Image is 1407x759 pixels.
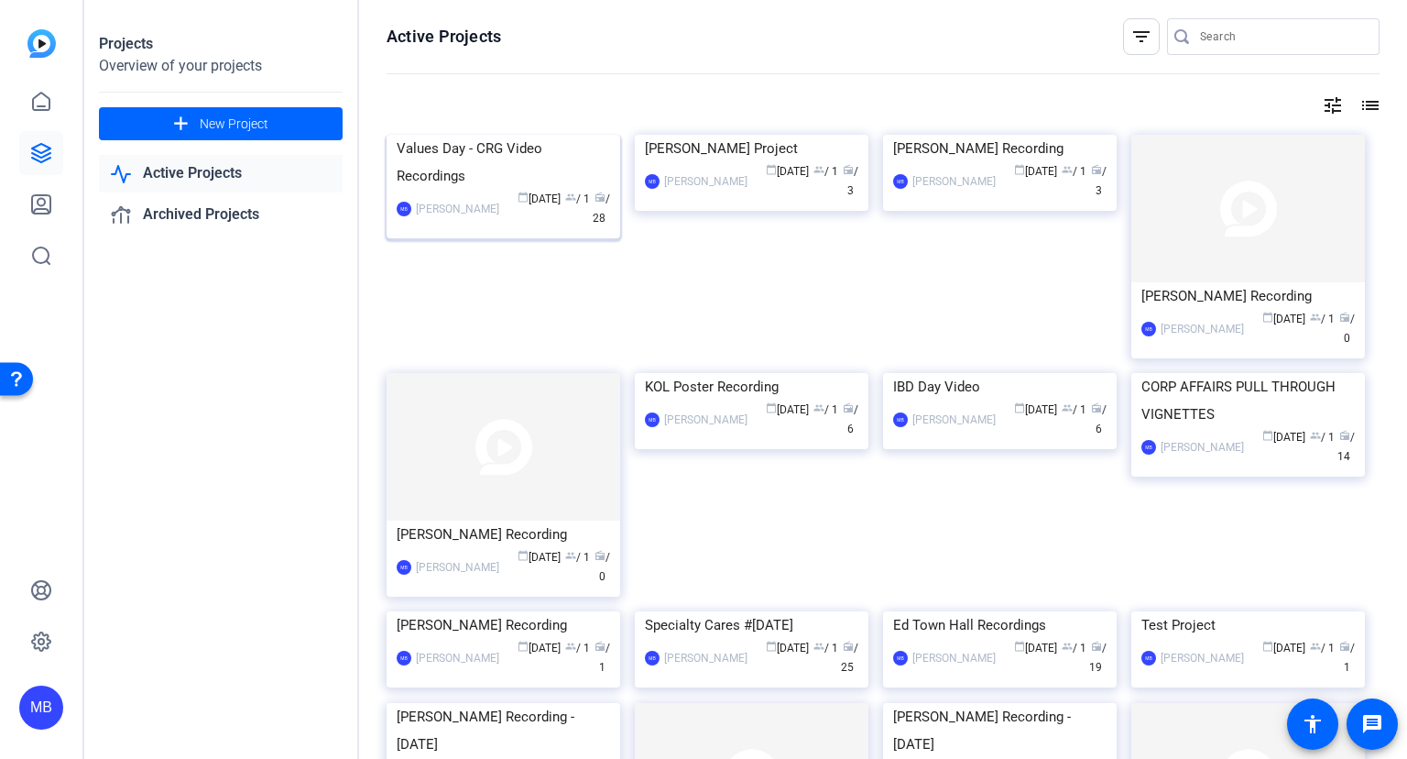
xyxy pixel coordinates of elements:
span: / 1 [1339,642,1355,674]
span: / 19 [1089,642,1107,674]
span: calendar_today [1262,312,1273,323]
span: group [1310,641,1321,652]
input: Search [1200,26,1365,48]
span: / 1 [1062,403,1086,416]
div: MB [1141,322,1156,336]
span: group [813,641,824,652]
span: radio [843,641,854,652]
div: [PERSON_NAME] Recording [397,611,610,639]
div: MB [645,174,660,189]
div: MB [645,651,660,665]
span: radio [1339,312,1350,323]
div: Ed Town Hall Recordings [893,611,1107,639]
span: calendar_today [1014,641,1025,652]
mat-icon: filter_list [1130,26,1152,48]
div: MB [1141,440,1156,455]
span: / 28 [593,192,610,225]
span: / 6 [843,403,858,435]
div: [PERSON_NAME] [1161,649,1244,667]
div: MB [893,651,908,665]
div: MB [19,686,63,730]
div: [PERSON_NAME] [416,200,499,218]
span: [DATE] [518,551,561,564]
span: calendar_today [518,641,529,652]
span: [DATE] [766,403,809,416]
span: radio [1091,164,1102,175]
span: / 1 [565,642,590,654]
span: [DATE] [1262,313,1305,325]
div: [PERSON_NAME] [912,649,996,667]
div: MB [893,174,908,189]
button: New Project [99,107,343,140]
div: MB [397,202,411,216]
span: / 1 [813,642,838,654]
div: MB [397,651,411,665]
span: group [1310,430,1321,441]
span: radio [1091,641,1102,652]
mat-icon: tune [1322,94,1344,116]
span: [DATE] [1014,403,1057,416]
div: [PERSON_NAME] [664,172,747,191]
span: radio [843,164,854,175]
span: calendar_today [1014,402,1025,413]
span: / 3 [843,165,858,197]
div: [PERSON_NAME] [912,172,996,191]
span: / 6 [1091,403,1107,435]
div: Values Day - CRG Video Recordings [397,135,610,190]
span: / 1 [565,551,590,564]
span: radio [594,192,605,203]
div: Projects [99,33,343,55]
span: [DATE] [766,165,809,178]
div: [PERSON_NAME] Project [645,135,858,162]
span: calendar_today [766,164,777,175]
span: group [813,402,824,413]
div: [PERSON_NAME] [1161,438,1244,456]
span: / 1 [1310,313,1335,325]
span: group [565,550,576,561]
span: calendar_today [1014,164,1025,175]
span: / 1 [1310,431,1335,444]
div: [PERSON_NAME] [664,649,747,667]
span: calendar_today [766,402,777,413]
span: radio [843,402,854,413]
div: MB [645,412,660,427]
div: [PERSON_NAME] [416,558,499,577]
div: [PERSON_NAME] [664,411,747,429]
span: group [1310,312,1321,323]
mat-icon: message [1361,713,1383,735]
span: calendar_today [1262,430,1273,441]
span: group [813,164,824,175]
span: / 25 [841,642,858,674]
div: [PERSON_NAME] [416,649,499,667]
span: group [1062,402,1073,413]
span: group [565,641,576,652]
span: / 1 [1310,642,1335,654]
span: / 1 [565,192,590,205]
span: / 1 [1062,165,1086,178]
span: / 1 [813,165,838,178]
div: Specialty Cares #[DATE] [645,611,858,639]
span: calendar_today [518,192,529,203]
span: group [1062,164,1073,175]
span: radio [594,550,605,561]
span: group [565,192,576,203]
span: radio [594,641,605,652]
span: calendar_today [766,641,777,652]
div: [PERSON_NAME] [1161,320,1244,338]
div: Test Project [1141,611,1355,639]
span: / 1 [1062,642,1086,654]
div: [PERSON_NAME] [912,411,996,429]
span: / 3 [1091,165,1107,197]
div: MB [1141,651,1156,665]
div: IBD Day Video [893,373,1107,401]
span: / 0 [1339,313,1355,345]
div: Overview of your projects [99,55,343,77]
mat-icon: add [169,113,192,136]
span: group [1062,641,1073,652]
div: [PERSON_NAME] Recording [893,135,1107,162]
span: / 14 [1337,431,1355,463]
img: blue-gradient.svg [27,29,56,58]
span: [DATE] [1262,431,1305,444]
div: [PERSON_NAME] Recording [1141,282,1355,310]
mat-icon: list [1358,94,1380,116]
